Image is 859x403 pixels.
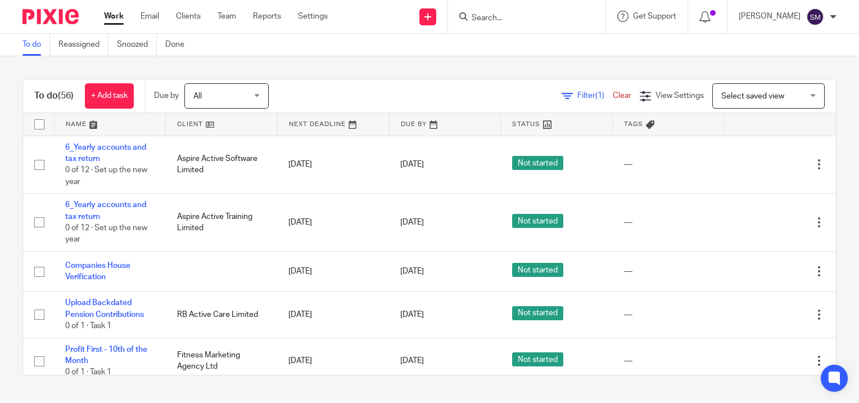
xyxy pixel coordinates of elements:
span: Filter [577,92,613,100]
span: Not started [512,214,563,228]
td: [DATE] [277,194,389,252]
a: + Add task [85,83,134,109]
div: --- [624,355,713,366]
a: Upload Backdated Pension Contributions [65,299,144,318]
span: Not started [512,352,563,366]
a: Work [104,11,124,22]
span: 0 of 1 · Task 1 [65,369,111,377]
h1: To do [34,90,74,102]
span: Select saved view [721,92,784,100]
span: 0 of 12 · Set up the new year [65,224,147,244]
td: [DATE] [277,338,389,384]
td: Fitness Marketing Agency Ltd [166,338,278,384]
span: [DATE] [400,160,424,168]
div: --- [624,309,713,320]
a: Reports [253,11,281,22]
a: Reassigned [58,34,108,56]
span: [DATE] [400,267,424,275]
a: 6_Yearly accounts and tax return [65,144,146,163]
span: 0 of 12 · Set up the new year [65,166,147,186]
td: RB Active Care Limited [166,292,278,338]
a: To do [22,34,50,56]
img: svg%3E [806,8,824,26]
a: Team [218,11,236,22]
input: Search [471,14,572,24]
a: Settings [298,11,328,22]
span: Not started [512,263,563,277]
td: [DATE] [277,136,389,194]
a: Snoozed [117,34,157,56]
span: Not started [512,306,563,320]
span: [DATE] [400,218,424,226]
span: 0 of 1 · Task 1 [65,322,111,330]
td: Aspire Active Software Limited [166,136,278,194]
p: [PERSON_NAME] [739,11,801,22]
span: (1) [595,92,604,100]
a: Email [141,11,159,22]
div: --- [624,266,713,277]
a: Profit First - 10th of the Month [65,346,147,365]
a: Clear [613,92,631,100]
span: (56) [58,91,74,100]
a: Done [165,34,193,56]
td: [DATE] [277,292,389,338]
td: [DATE] [277,252,389,292]
span: [DATE] [400,357,424,365]
p: Due by [154,90,179,101]
span: [DATE] [400,311,424,319]
span: Not started [512,156,563,170]
a: Companies House Verification [65,262,130,281]
a: 6_Yearly accounts and tax return [65,201,146,220]
img: Pixie [22,9,79,24]
span: All [193,92,202,100]
span: View Settings [655,92,704,100]
div: --- [624,217,713,228]
span: Tags [624,121,643,127]
div: --- [624,159,713,170]
a: Clients [176,11,201,22]
span: Get Support [633,12,676,20]
td: Aspire Active Training Limited [166,194,278,252]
